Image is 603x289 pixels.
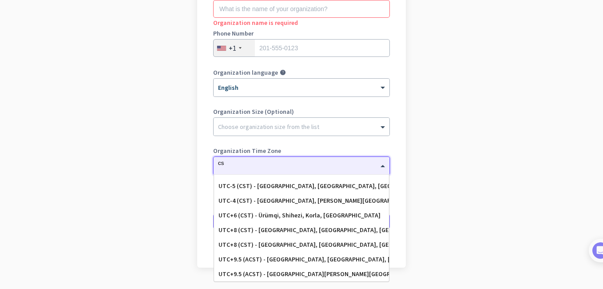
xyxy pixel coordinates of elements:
div: UTC+9.5 (ACST) - [GEOGRAPHIC_DATA][PERSON_NAME][GEOGRAPHIC_DATA], [PERSON_NAME] [218,270,385,278]
label: Organization language [213,69,278,76]
button: Create Organization [213,213,390,229]
div: UTC+6 (CST) - Ürümqi, Shihezi, Korla, [GEOGRAPHIC_DATA] [218,212,385,219]
div: UTC+8 (CST) - [GEOGRAPHIC_DATA], [GEOGRAPHIC_DATA], [GEOGRAPHIC_DATA], [PERSON_NAME] [218,226,385,234]
span: Organization name is required [213,19,298,27]
div: Go back [213,245,390,252]
label: Organization Time Zone [213,148,390,154]
div: UTC+9.5 (ACST) - [GEOGRAPHIC_DATA], [GEOGRAPHIC_DATA], [GEOGRAPHIC_DATA], [GEOGRAPHIC_DATA] [218,256,385,263]
div: +1 [229,44,236,52]
label: Organization Size (Optional) [213,108,390,115]
input: 201-555-0123 [213,39,390,57]
div: UTC+8 (CST) - [GEOGRAPHIC_DATA], [GEOGRAPHIC_DATA], [GEOGRAPHIC_DATA], [GEOGRAPHIC_DATA] [218,241,385,249]
i: help [280,69,286,76]
div: UTC-4 (CST) - [GEOGRAPHIC_DATA], [PERSON_NAME][GEOGRAPHIC_DATA], [GEOGRAPHIC_DATA], [GEOGRAPHIC_D... [218,197,385,205]
div: Options List [214,175,389,281]
div: UTC-5 (CST) - [GEOGRAPHIC_DATA], [GEOGRAPHIC_DATA], [GEOGRAPHIC_DATA], [GEOGRAPHIC_DATA] [218,182,385,190]
label: Phone Number [213,30,390,36]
